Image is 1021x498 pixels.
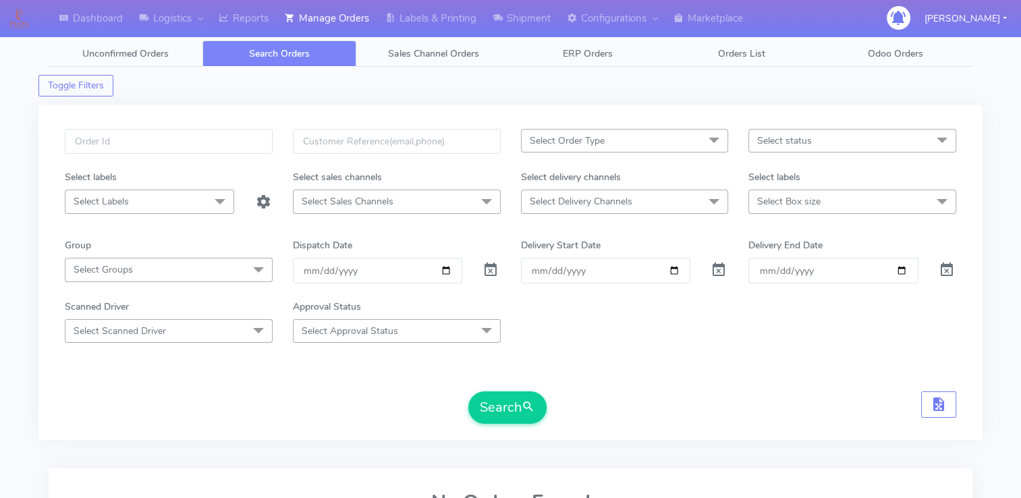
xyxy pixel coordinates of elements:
[65,170,117,184] label: Select labels
[521,170,621,184] label: Select delivery channels
[293,238,352,252] label: Dispatch Date
[530,195,632,208] span: Select Delivery Channels
[521,238,601,252] label: Delivery Start Date
[914,5,1017,32] button: [PERSON_NAME]
[468,391,547,424] button: Search
[82,47,169,60] span: Unconfirmed Orders
[302,195,393,208] span: Select Sales Channels
[65,129,273,154] input: Order Id
[718,47,765,60] span: Orders List
[868,47,923,60] span: Odoo Orders
[748,238,823,252] label: Delivery End Date
[563,47,613,60] span: ERP Orders
[293,170,382,184] label: Select sales channels
[757,134,812,147] span: Select status
[388,47,478,60] span: Sales Channel Orders
[757,195,821,208] span: Select Box size
[49,40,972,67] ul: Tabs
[748,170,800,184] label: Select labels
[293,129,501,154] input: Customer Reference(email,phone)
[302,325,398,337] span: Select Approval Status
[65,300,129,314] label: Scanned Driver
[530,134,605,147] span: Select Order Type
[74,195,129,208] span: Select Labels
[74,325,166,337] span: Select Scanned Driver
[293,300,361,314] label: Approval Status
[249,47,310,60] span: Search Orders
[74,263,133,276] span: Select Groups
[38,75,113,96] button: Toggle Filters
[65,238,91,252] label: Group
